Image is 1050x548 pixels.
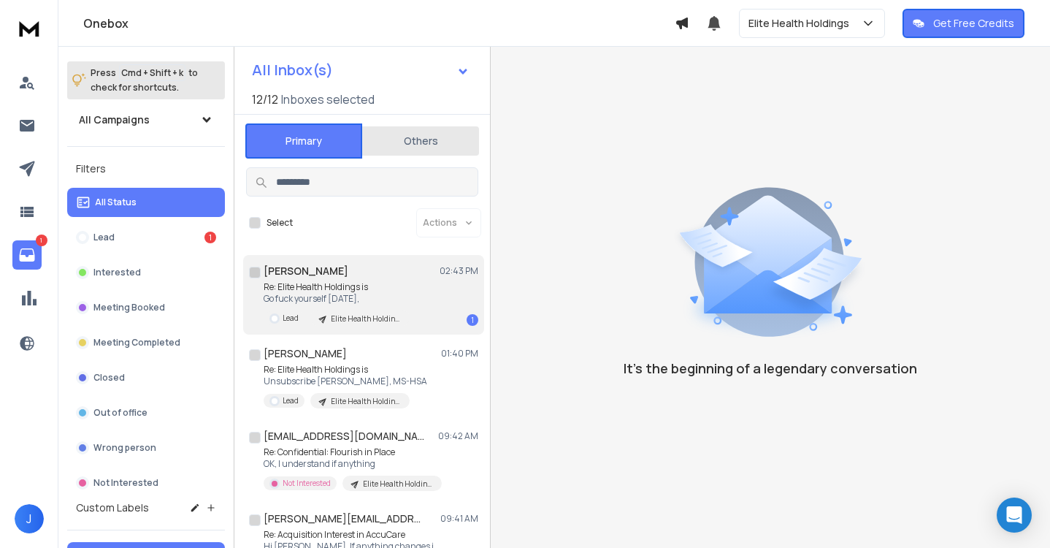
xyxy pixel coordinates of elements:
[264,446,439,458] p: Re: Confidential: Flourish in Place
[933,16,1014,31] p: Get Free Credits
[362,125,479,157] button: Others
[67,293,225,322] button: Meeting Booked
[204,232,216,243] div: 1
[93,372,125,384] p: Closed
[264,281,410,293] p: Re: Elite Health Holdings is
[903,9,1024,38] button: Get Free Credits
[67,188,225,217] button: All Status
[67,328,225,357] button: Meeting Completed
[93,302,165,313] p: Meeting Booked
[440,513,478,525] p: 09:41 AM
[95,197,137,208] p: All Status
[93,477,158,489] p: Not Interested
[264,264,348,278] h1: [PERSON_NAME]
[264,293,410,305] p: Go fuck yourself [DATE],
[93,232,115,243] p: Lead
[15,504,44,533] button: J
[331,396,401,407] p: Elite Health Holdings - Home Care
[331,313,401,324] p: Elite Health Holdings - Home Care
[76,501,149,515] h3: Custom Labels
[440,265,478,277] p: 02:43 PM
[93,442,156,454] p: Wrong person
[67,223,225,252] button: Lead1
[119,64,185,81] span: Cmd + Shift + k
[252,91,278,108] span: 12 / 12
[438,430,478,442] p: 09:42 AM
[67,159,225,179] h3: Filters
[283,395,299,406] p: Lead
[93,267,141,278] p: Interested
[93,407,147,419] p: Out of office
[67,398,225,427] button: Out of office
[264,346,347,361] h1: [PERSON_NAME]
[264,511,424,526] h1: [PERSON_NAME][EMAIL_ADDRESS][DOMAIN_NAME]
[12,240,42,270] a: 1
[264,429,424,444] h1: [EMAIL_ADDRESS][DOMAIN_NAME]
[997,498,1032,533] div: Open Intercom Messenger
[624,358,917,378] p: It’s the beginning of a legendary conversation
[264,364,427,376] p: Re: Elite Health Holdings is
[748,16,855,31] p: Elite Health Holdings
[281,91,375,108] h3: Inboxes selected
[91,66,198,95] p: Press to check for shortcuts.
[264,458,439,470] p: OK, I understand if anything
[67,363,225,392] button: Closed
[67,258,225,287] button: Interested
[15,15,44,42] img: logo
[79,113,150,127] h1: All Campaigns
[240,56,481,85] button: All Inbox(s)
[67,105,225,134] button: All Campaigns
[93,337,180,349] p: Meeting Completed
[67,468,225,498] button: Not Interested
[264,376,427,387] p: Unsubscribe [PERSON_NAME], MS-HSA
[283,313,299,324] p: Lead
[36,235,47,246] p: 1
[245,123,362,159] button: Primary
[467,314,478,326] div: 1
[83,15,675,32] h1: Onebox
[67,433,225,463] button: Wrong person
[441,348,478,359] p: 01:40 PM
[267,217,293,229] label: Select
[363,479,433,490] p: Elite Health Holdings - Home Care
[264,529,439,541] p: Re: Acquisition Interest in AccuCare
[252,63,333,77] h1: All Inbox(s)
[283,478,331,489] p: Not Interested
